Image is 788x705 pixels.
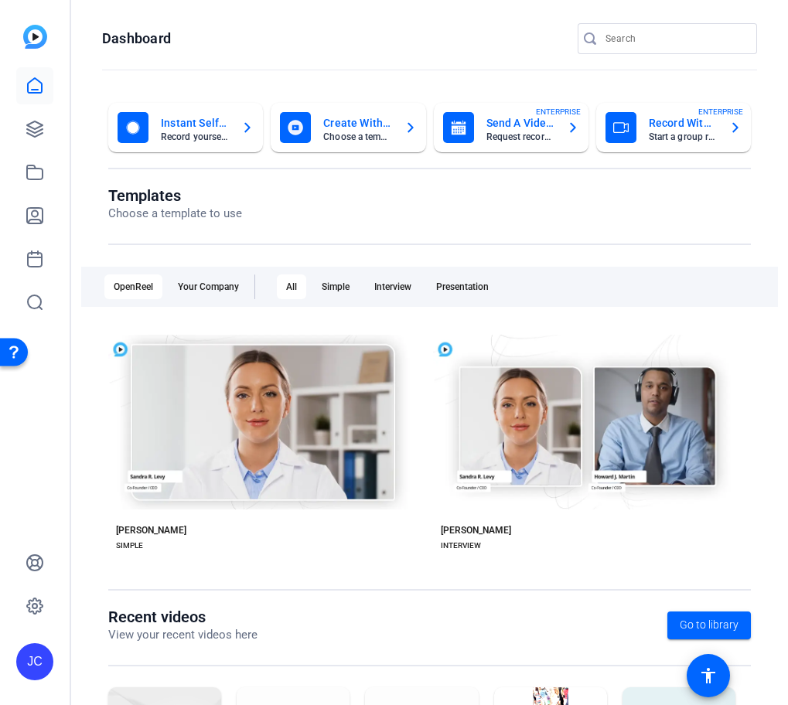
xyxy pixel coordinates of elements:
div: JC [16,643,53,680]
button: Send A Video RequestRequest recordings from anyone, anywhereENTERPRISE [434,103,588,152]
mat-card-title: Create With A Template [323,114,391,132]
div: Interview [365,274,421,299]
h1: Recent videos [108,608,258,626]
h1: Templates [108,186,242,205]
p: View your recent videos here [108,626,258,644]
span: ENTERPRISE [698,106,743,117]
span: Go to library [680,617,739,633]
div: [PERSON_NAME] [116,524,186,536]
div: INTERVIEW [441,540,481,552]
input: Search [605,29,745,48]
button: Instant Self RecordRecord yourself or your screen [108,103,263,152]
mat-card-subtitle: Choose a template to get started [323,132,391,141]
span: ENTERPRISE [536,106,581,117]
button: Create With A TemplateChoose a template to get started [271,103,425,152]
mat-card-subtitle: Record yourself or your screen [161,132,229,141]
mat-icon: accessibility [699,666,718,685]
div: OpenReel [104,274,162,299]
a: Go to library [667,611,751,639]
mat-card-title: Record With Others [649,114,717,132]
div: SIMPLE [116,540,143,552]
div: Simple [312,274,359,299]
div: Presentation [427,274,498,299]
img: blue-gradient.svg [23,25,47,49]
div: Your Company [169,274,248,299]
button: Record With OthersStart a group recording sessionENTERPRISE [596,103,751,152]
mat-card-title: Instant Self Record [161,114,229,132]
h1: Dashboard [102,29,171,48]
mat-card-title: Send A Video Request [486,114,554,132]
div: All [277,274,306,299]
p: Choose a template to use [108,205,242,223]
mat-card-subtitle: Request recordings from anyone, anywhere [486,132,554,141]
div: [PERSON_NAME] [441,524,511,536]
mat-card-subtitle: Start a group recording session [649,132,717,141]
